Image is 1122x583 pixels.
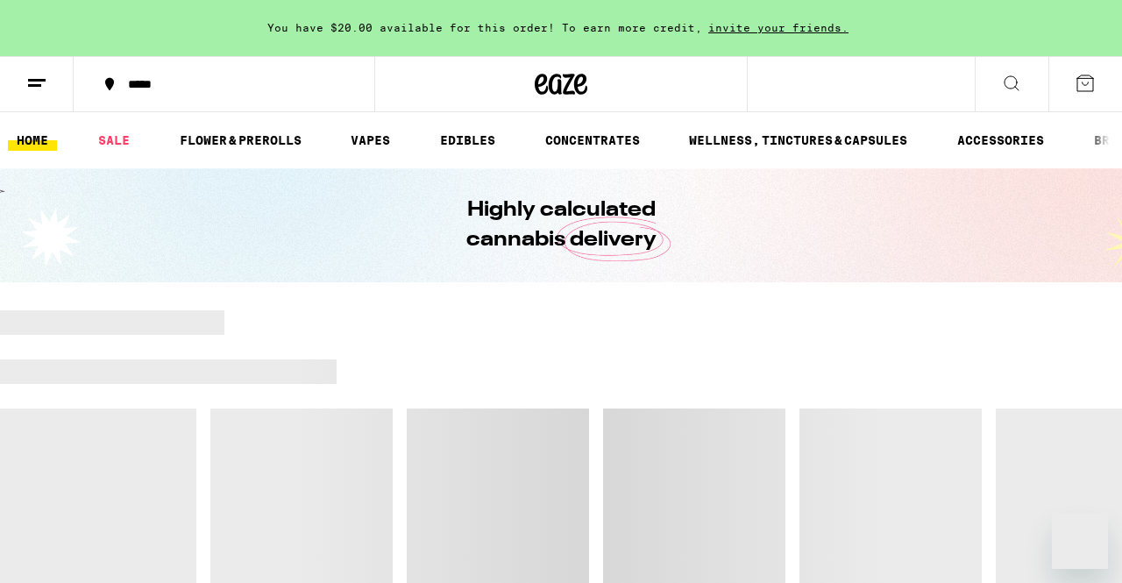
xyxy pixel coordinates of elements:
[948,130,1053,151] a: ACCESSORIES
[1052,513,1108,569] iframe: Button to launch messaging window
[267,22,702,33] span: You have $20.00 available for this order! To earn more credit,
[536,130,649,151] a: CONCENTRATES
[171,130,310,151] a: FLOWER & PREROLLS
[431,130,504,151] a: EDIBLES
[89,130,138,151] a: SALE
[416,196,706,255] h1: Highly calculated cannabis delivery
[680,130,916,151] a: WELLNESS, TINCTURES & CAPSULES
[8,130,57,151] a: HOME
[342,130,399,151] a: VAPES
[702,22,855,33] span: invite your friends.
